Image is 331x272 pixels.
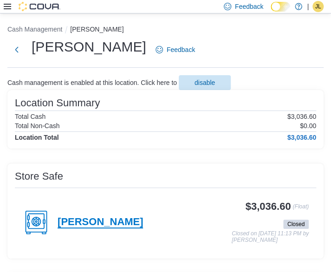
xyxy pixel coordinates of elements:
p: $0.00 [300,122,316,130]
input: Dark Mode [271,2,290,12]
span: Feedback [167,45,195,54]
p: | [307,1,309,12]
span: disable [195,78,215,87]
span: Closed [283,220,309,229]
h1: [PERSON_NAME] [32,38,146,56]
h6: Total Non-Cash [15,122,60,130]
h3: Location Summary [15,97,100,109]
button: [PERSON_NAME] [70,26,123,33]
h4: [PERSON_NAME] [58,216,143,228]
h3: Store Safe [15,171,63,182]
span: Feedback [235,2,263,11]
span: JL [315,1,321,12]
h3: $3,036.60 [246,201,291,212]
p: Cash management is enabled at this location. Click here to [7,79,177,86]
span: Closed [287,220,305,228]
p: Closed on [DATE] 11:13 PM by [PERSON_NAME] [232,231,309,243]
h4: Location Total [15,134,59,141]
div: Jenefer Luchies [312,1,324,12]
button: Cash Management [7,26,62,33]
a: Feedback [152,40,199,59]
img: Cova [19,2,60,11]
h6: Total Cash [15,113,45,120]
p: $3,036.60 [287,113,316,120]
button: disable [179,75,231,90]
button: Next [7,40,26,59]
h4: $3,036.60 [287,134,316,141]
p: (Float) [292,201,309,218]
nav: An example of EuiBreadcrumbs [7,25,324,36]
